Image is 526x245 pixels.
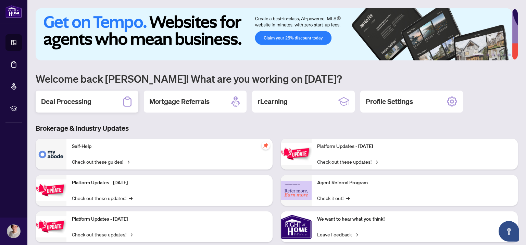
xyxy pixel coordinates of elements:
button: 2 [486,54,489,56]
span: → [346,194,350,202]
h2: rLearning [258,97,288,106]
button: 5 [503,54,505,56]
img: Profile Icon [7,225,20,238]
img: Platform Updates - July 21, 2025 [36,216,66,237]
span: → [126,158,129,165]
h1: Welcome back [PERSON_NAME]! What are you working on [DATE]? [36,72,518,85]
h2: Mortgage Referrals [149,97,210,106]
img: Agent Referral Program [281,181,312,200]
button: 4 [497,54,500,56]
button: 1 [473,54,484,56]
span: pushpin [262,141,270,150]
h2: Deal Processing [41,97,91,106]
h3: Brokerage & Industry Updates [36,124,518,133]
a: Check out these updates!→ [317,158,378,165]
a: Check out these updates!→ [72,194,133,202]
h2: Profile Settings [366,97,413,106]
img: Platform Updates - September 16, 2025 [36,179,66,201]
p: We want to hear what you think! [317,215,512,223]
img: Slide 0 [36,8,512,60]
button: 3 [492,54,494,56]
p: Platform Updates - [DATE] [72,215,267,223]
a: Check out these updates!→ [72,231,133,238]
span: → [374,158,378,165]
span: → [354,231,358,238]
span: → [129,231,133,238]
button: Open asap [499,221,519,242]
p: Self-Help [72,143,267,150]
span: → [129,194,133,202]
p: Platform Updates - [DATE] [72,179,267,187]
button: 6 [508,54,511,56]
img: Platform Updates - June 23, 2025 [281,143,312,165]
p: Platform Updates - [DATE] [317,143,512,150]
img: We want to hear what you think! [281,211,312,242]
img: Self-Help [36,139,66,170]
a: Check out these guides!→ [72,158,129,165]
a: Leave Feedback→ [317,231,358,238]
a: Check it out!→ [317,194,350,202]
img: logo [5,5,22,18]
p: Agent Referral Program [317,179,512,187]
